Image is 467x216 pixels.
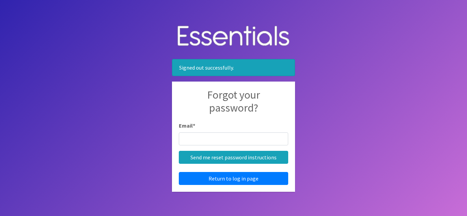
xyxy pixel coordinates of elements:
[193,122,195,129] abbr: required
[179,88,288,121] h2: Forgot your password?
[172,19,295,54] img: Human Essentials
[179,121,195,130] label: Email
[179,172,288,185] a: Return to log in page
[179,151,288,164] input: Send me reset password instructions
[172,59,295,76] div: Signed out successfully.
